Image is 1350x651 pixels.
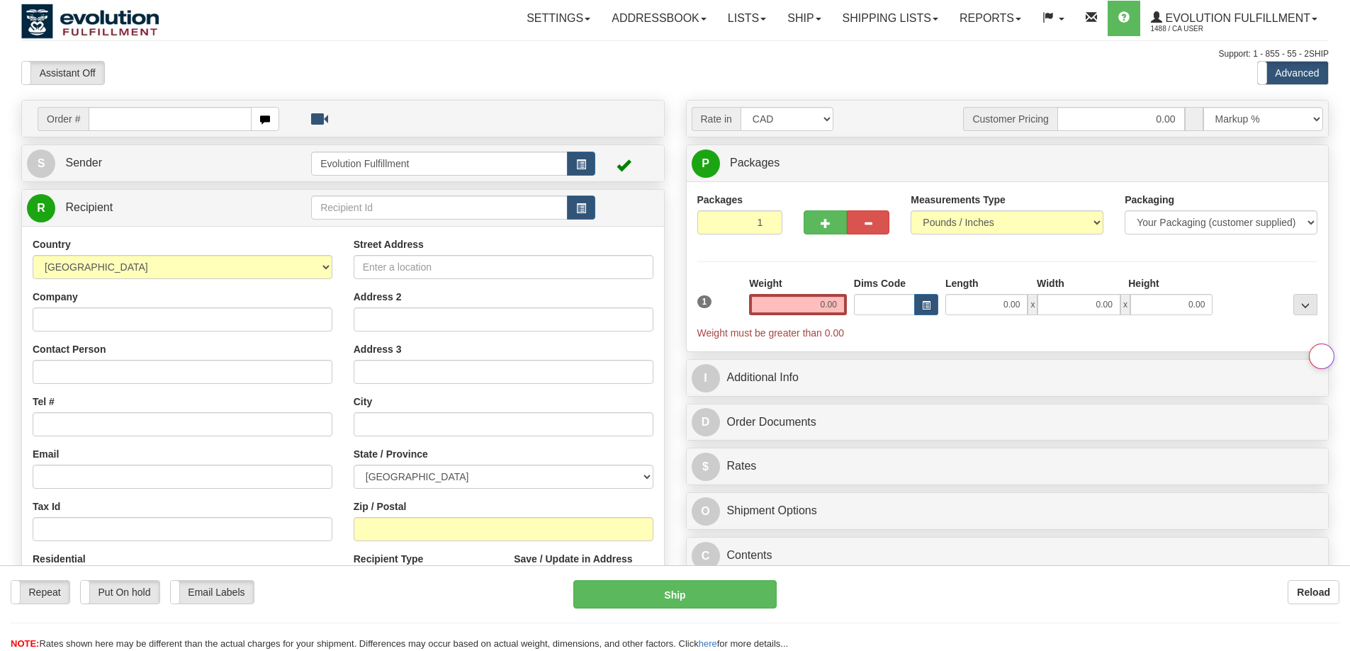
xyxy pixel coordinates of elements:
[354,499,407,514] label: Zip / Postal
[311,152,568,176] input: Sender Id
[854,276,906,290] label: Dims Code
[945,276,979,290] label: Length
[33,290,78,304] label: Company
[354,255,653,279] input: Enter a location
[692,408,1324,437] a: DOrder Documents
[33,499,60,514] label: Tax Id
[692,107,741,131] span: Rate in
[354,447,428,461] label: State / Province
[749,276,782,290] label: Weight
[692,452,1324,481] a: $Rates
[692,453,720,481] span: $
[22,62,104,84] label: Assistant Off
[311,196,568,220] input: Recipient Id
[1162,12,1310,24] span: Evolution Fulfillment
[692,497,720,526] span: O
[1297,587,1330,598] b: Reload
[65,157,102,169] span: Sender
[692,497,1324,526] a: OShipment Options
[354,290,402,304] label: Address 2
[692,363,1324,392] a: IAdditional Info
[354,342,402,356] label: Address 3
[832,1,949,36] a: Shipping lists
[692,541,1324,570] a: CContents
[27,194,55,222] span: R
[730,157,780,169] span: Packages
[354,552,424,566] label: Recipient Type
[21,48,1329,60] div: Support: 1 - 855 - 55 - 2SHIP
[911,193,1006,207] label: Measurements Type
[1120,294,1130,315] span: x
[692,149,1324,178] a: P Packages
[777,1,831,36] a: Ship
[717,1,777,36] a: Lists
[692,542,720,570] span: C
[21,4,159,39] img: logo1488.jpg
[11,581,69,604] label: Repeat
[697,327,845,339] span: Weight must be greater than 0.00
[27,149,311,178] a: S Sender
[33,342,106,356] label: Contact Person
[516,1,601,36] a: Settings
[33,447,59,461] label: Email
[1037,276,1064,290] label: Width
[38,107,89,131] span: Order #
[1125,193,1174,207] label: Packaging
[1140,1,1328,36] a: Evolution Fulfillment 1488 / CA User
[1293,294,1317,315] div: ...
[33,552,86,566] label: Residential
[1288,580,1339,604] button: Reload
[81,581,159,604] label: Put On hold
[697,295,712,308] span: 1
[949,1,1032,36] a: Reports
[692,149,720,178] span: P
[65,201,113,213] span: Recipient
[33,395,55,409] label: Tel #
[1028,294,1037,315] span: x
[1151,22,1257,36] span: 1488 / CA User
[27,193,280,222] a: R Recipient
[692,364,720,392] span: I
[1128,276,1159,290] label: Height
[692,408,720,436] span: D
[699,638,717,649] a: here
[33,237,71,251] label: Country
[171,581,254,604] label: Email Labels
[11,638,39,649] span: NOTE:
[354,237,424,251] label: Street Address
[1317,253,1349,397] iframe: chat widget
[27,149,55,178] span: S
[573,580,777,608] button: Ship
[601,1,717,36] a: Addressbook
[963,107,1057,131] span: Customer Pricing
[697,193,743,207] label: Packages
[354,395,372,409] label: City
[514,552,653,580] label: Save / Update in Address Book
[1258,62,1328,84] label: Advanced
